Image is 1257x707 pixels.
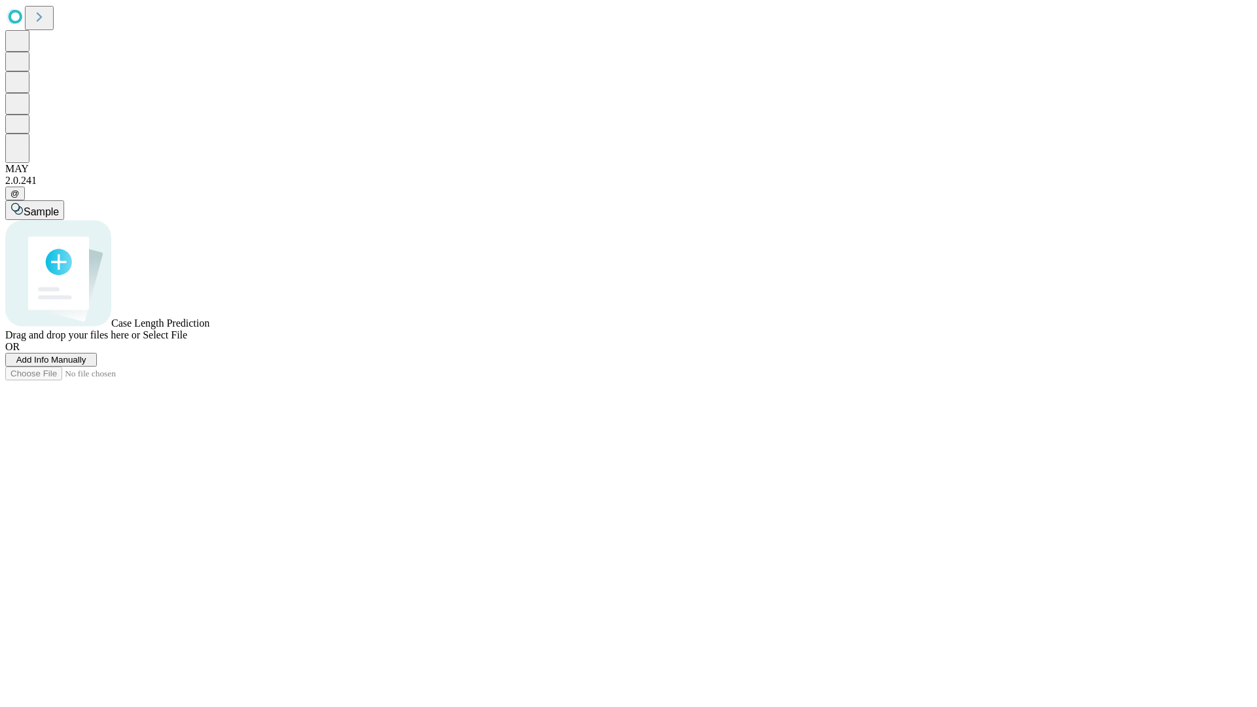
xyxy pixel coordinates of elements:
span: Sample [24,206,59,217]
button: Add Info Manually [5,353,97,367]
span: Select File [143,329,187,340]
div: 2.0.241 [5,175,1252,187]
button: Sample [5,200,64,220]
div: MAY [5,163,1252,175]
span: OR [5,341,20,352]
span: Case Length Prediction [111,317,209,329]
span: Drag and drop your files here or [5,329,140,340]
span: @ [10,189,20,198]
span: Add Info Manually [16,355,86,365]
button: @ [5,187,25,200]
